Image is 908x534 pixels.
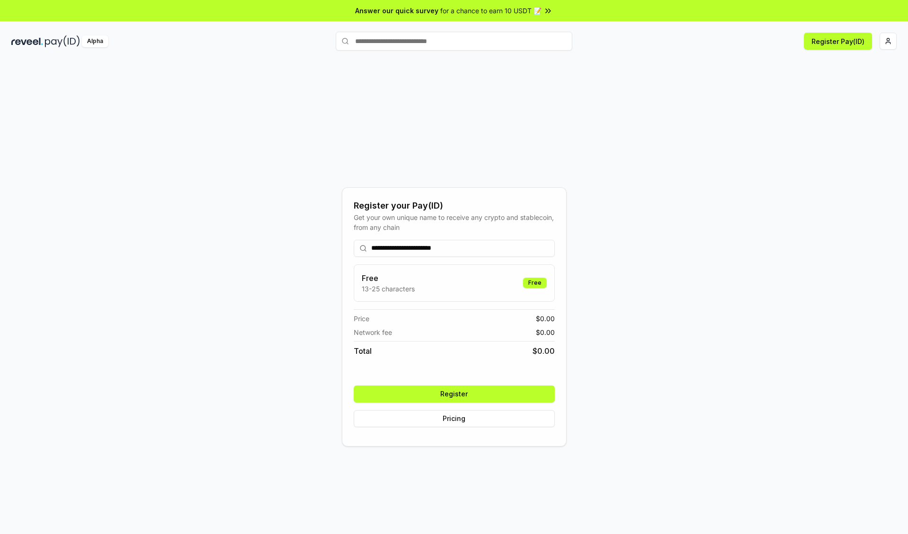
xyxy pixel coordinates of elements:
[354,345,372,357] span: Total
[11,35,43,47] img: reveel_dark
[45,35,80,47] img: pay_id
[354,327,392,337] span: Network fee
[362,284,415,294] p: 13-25 characters
[355,6,438,16] span: Answer our quick survey
[82,35,108,47] div: Alpha
[440,6,541,16] span: for a chance to earn 10 USDT 📝
[354,212,555,232] div: Get your own unique name to receive any crypto and stablecoin, from any chain
[536,327,555,337] span: $ 0.00
[354,314,369,324] span: Price
[354,410,555,427] button: Pricing
[354,385,555,403] button: Register
[523,278,547,288] div: Free
[354,199,555,212] div: Register your Pay(ID)
[536,314,555,324] span: $ 0.00
[533,345,555,357] span: $ 0.00
[804,33,872,50] button: Register Pay(ID)
[362,272,415,284] h3: Free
